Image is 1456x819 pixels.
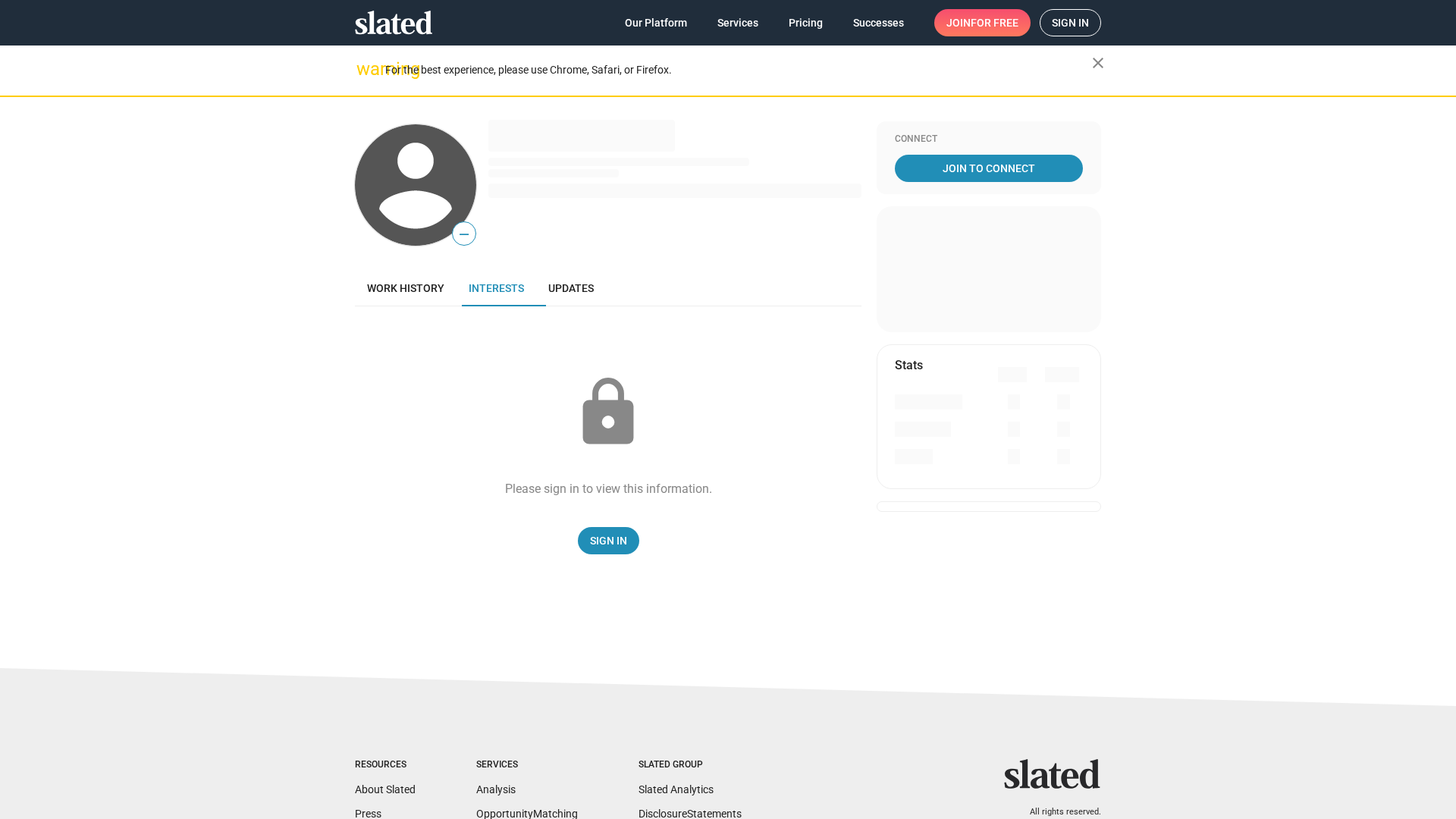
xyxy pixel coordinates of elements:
[457,270,536,306] a: Interests
[853,9,904,36] span: Successes
[355,270,457,306] a: Work history
[971,9,1018,36] span: for free
[1040,9,1101,36] a: Sign in
[505,481,712,497] div: Please sign in to view this information.
[385,60,1092,80] div: For the best experience, please use Chrome, Safari, or Firefox.
[1089,54,1107,72] mat-icon: close
[355,759,416,771] div: Resources
[934,9,1031,36] a: Joinfor free
[625,9,687,36] span: Our Platform
[1052,10,1089,36] span: Sign in
[898,155,1080,182] span: Join To Connect
[570,375,646,450] mat-icon: lock
[536,270,606,306] a: Updates
[639,783,714,795] a: Slated Analytics
[895,357,923,373] mat-card-title: Stats
[895,133,1083,146] div: Connect
[895,155,1083,182] a: Join To Connect
[841,9,916,36] a: Successes
[355,783,416,795] a: About Slated
[705,9,770,36] a: Services
[639,759,742,771] div: Slated Group
[578,527,639,554] a: Sign In
[476,759,578,771] div: Services
[453,224,475,244] span: —
[789,9,823,36] span: Pricing
[777,9,835,36] a: Pricing
[946,9,1018,36] span: Join
[548,282,594,294] span: Updates
[356,60,375,78] mat-icon: warning
[469,282,524,294] span: Interests
[590,527,627,554] span: Sign In
[717,9,758,36] span: Services
[613,9,699,36] a: Our Platform
[476,783,516,795] a: Analysis
[367,282,444,294] span: Work history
